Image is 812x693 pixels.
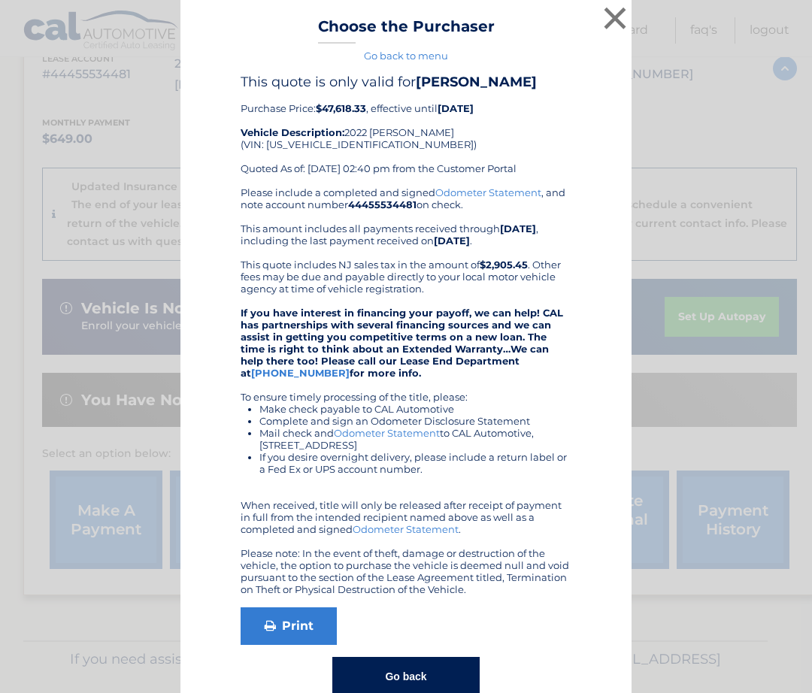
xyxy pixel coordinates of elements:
[434,235,470,247] b: [DATE]
[241,126,344,138] strong: Vehicle Description:
[500,222,536,235] b: [DATE]
[364,50,448,62] a: Go back to menu
[259,451,571,475] li: If you desire overnight delivery, please include a return label or a Fed Ex or UPS account number.
[259,403,571,415] li: Make check payable to CAL Automotive
[416,74,537,90] b: [PERSON_NAME]
[348,198,417,210] b: 44455534481
[251,367,350,379] a: [PHONE_NUMBER]
[600,3,630,33] button: ×
[353,523,459,535] a: Odometer Statement
[259,427,571,451] li: Mail check and to CAL Automotive, [STREET_ADDRESS]
[241,607,337,645] a: Print
[259,415,571,427] li: Complete and sign an Odometer Disclosure Statement
[435,186,541,198] a: Odometer Statement
[438,102,474,114] b: [DATE]
[316,102,366,114] b: $47,618.33
[334,427,440,439] a: Odometer Statement
[480,259,528,271] b: $2,905.45
[241,186,571,595] div: Please include a completed and signed , and note account number on check. This amount includes al...
[241,74,571,186] div: Purchase Price: , effective until 2022 [PERSON_NAME] (VIN: [US_VEHICLE_IDENTIFICATION_NUMBER]) Qu...
[241,74,571,90] h4: This quote is only valid for
[241,307,563,379] strong: If you have interest in financing your payoff, we can help! CAL has partnerships with several fin...
[318,17,495,44] h3: Choose the Purchaser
